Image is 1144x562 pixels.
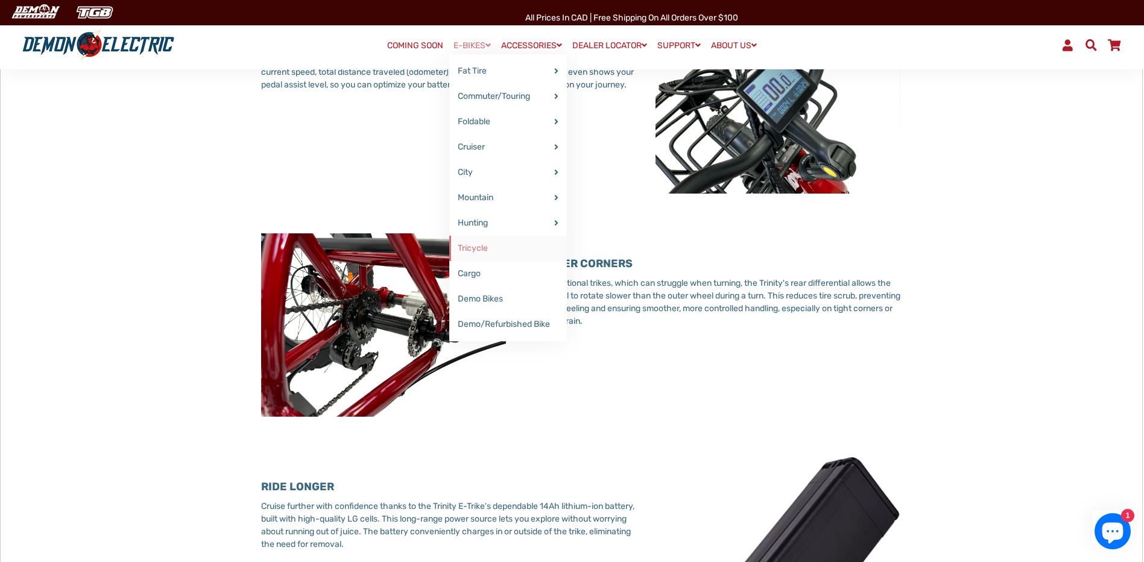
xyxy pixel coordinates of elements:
[449,134,567,160] a: Cruiser
[497,37,566,54] a: ACCESSORIES
[1091,513,1134,552] inbox-online-store-chat: Shopify online store chat
[70,2,119,22] img: TGB Canada
[707,37,761,54] a: ABOUT US
[6,2,64,22] img: Demon Electric
[18,30,179,61] img: Demon Electric logo
[449,312,567,337] a: Demo/Refurbished Bike
[449,210,567,236] a: Hunting
[383,37,447,54] a: COMING SOON
[261,500,637,551] p: Cruise further with confidence thanks to the Trinity E-Trike's dependable 14Ah lithium-ion batter...
[524,257,900,271] h3: CONQUER CORNERS
[261,53,637,91] p: The Trinity's LCD Display is a instrument cluster keeps you in the loop on essential metrics like...
[449,236,567,261] a: Tricycle
[525,13,738,23] span: All Prices in CAD | Free shipping on all orders over $100
[653,37,705,54] a: SUPPORT
[524,277,900,327] p: Unlike traditional trikes, which can struggle when turning, the Trinity's rear differential allow...
[568,37,651,54] a: DEALER LOCATOR
[449,160,567,185] a: City
[449,84,567,109] a: Commuter/Touring
[261,481,637,494] h3: RIDE LONGER
[261,233,506,417] img: IMG_6087_1.jpg
[449,185,567,210] a: Mountain
[449,261,567,286] a: Cargo
[449,58,567,84] a: Fat Tire
[449,37,495,54] a: E-BIKES
[656,10,900,194] img: IMG_6083_1.jpg
[449,109,567,134] a: Foldable
[449,286,567,312] a: Demo Bikes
